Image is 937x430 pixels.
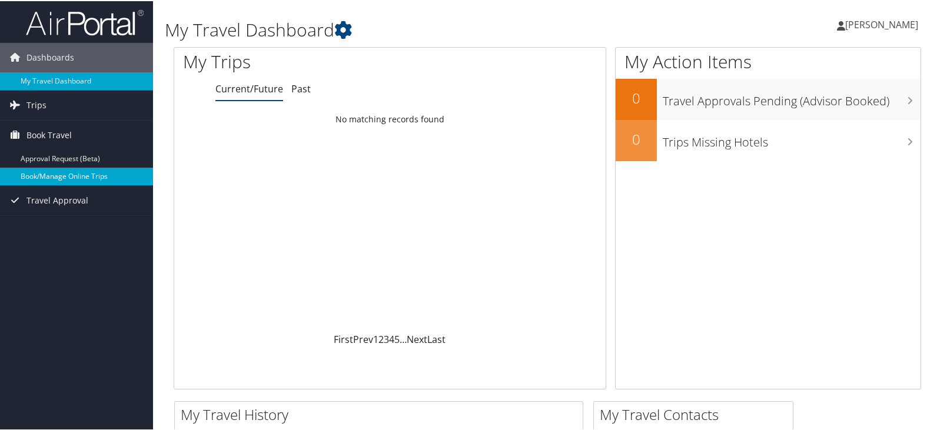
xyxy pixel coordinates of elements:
h2: My Travel History [181,404,583,424]
h3: Travel Approvals Pending (Advisor Booked) [663,86,921,108]
span: … [400,332,407,345]
a: 0Trips Missing Hotels [616,119,921,160]
h1: My Trips [183,48,417,73]
h1: My Action Items [616,48,921,73]
a: Next [407,332,427,345]
h2: My Travel Contacts [600,404,793,424]
a: 0Travel Approvals Pending (Advisor Booked) [616,78,921,119]
span: Dashboards [26,42,74,71]
a: 4 [389,332,394,345]
span: Book Travel [26,119,72,149]
td: No matching records found [174,108,606,129]
a: Prev [353,332,373,345]
span: [PERSON_NAME] [845,17,918,30]
a: 5 [394,332,400,345]
a: 2 [378,332,384,345]
a: 1 [373,332,378,345]
h3: Trips Missing Hotels [663,127,921,149]
h2: 0 [616,128,657,148]
a: 3 [384,332,389,345]
a: Last [427,332,446,345]
h2: 0 [616,87,657,107]
a: Current/Future [215,81,283,94]
span: Trips [26,89,46,119]
span: Travel Approval [26,185,88,214]
h1: My Travel Dashboard [165,16,675,41]
a: [PERSON_NAME] [837,6,930,41]
a: First [334,332,353,345]
a: Past [291,81,311,94]
img: airportal-logo.png [26,8,144,35]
